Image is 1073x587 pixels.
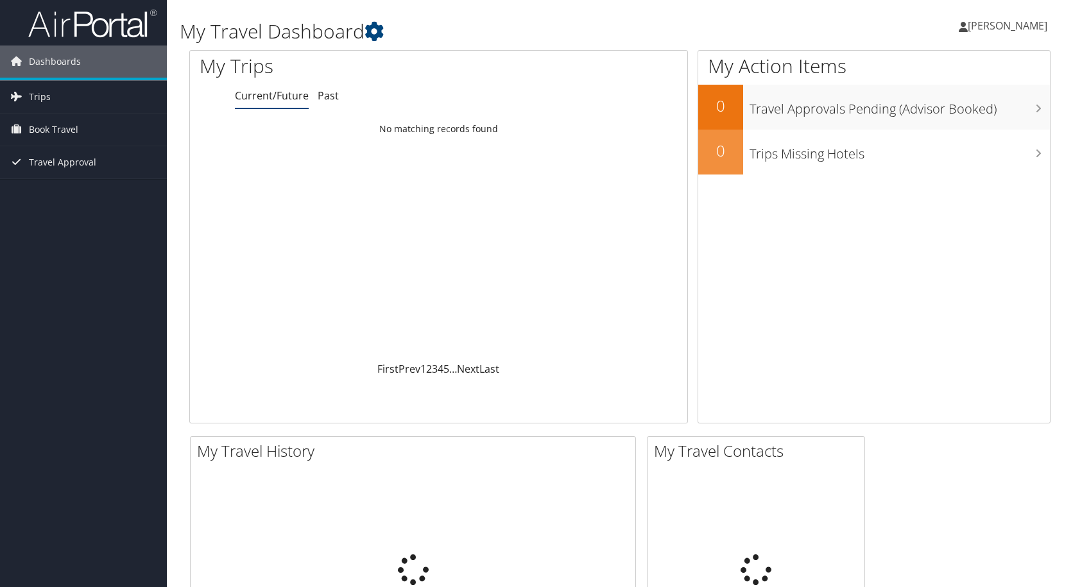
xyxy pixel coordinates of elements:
a: Past [318,89,339,103]
a: [PERSON_NAME] [959,6,1060,45]
span: [PERSON_NAME] [968,19,1047,33]
a: 0Travel Approvals Pending (Advisor Booked) [698,85,1050,130]
a: 4 [438,362,443,376]
a: Next [457,362,479,376]
h2: 0 [698,140,743,162]
img: airportal-logo.png [28,8,157,38]
h3: Trips Missing Hotels [750,139,1050,163]
h1: My Travel Dashboard [180,18,767,45]
h2: 0 [698,95,743,117]
a: Last [479,362,499,376]
span: Trips [29,81,51,113]
a: Prev [399,362,420,376]
h1: My Trips [200,53,470,80]
a: First [377,362,399,376]
td: No matching records found [190,117,687,140]
h2: My Travel History [197,440,635,462]
a: 5 [443,362,449,376]
span: … [449,362,457,376]
a: 3 [432,362,438,376]
a: Current/Future [235,89,309,103]
h2: My Travel Contacts [654,440,864,462]
a: 1 [420,362,426,376]
h1: My Action Items [698,53,1050,80]
span: Book Travel [29,114,78,146]
a: 2 [426,362,432,376]
h3: Travel Approvals Pending (Advisor Booked) [750,94,1050,118]
span: Dashboards [29,46,81,78]
a: 0Trips Missing Hotels [698,130,1050,174]
span: Travel Approval [29,146,96,178]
